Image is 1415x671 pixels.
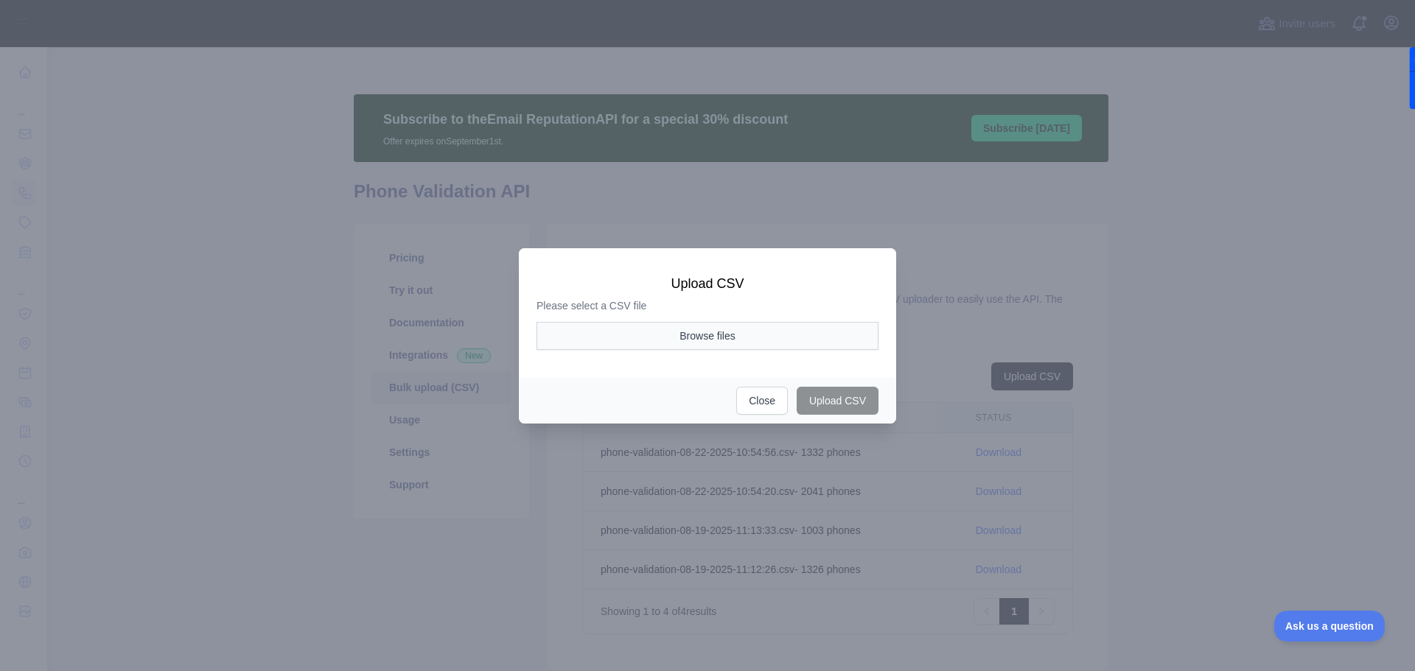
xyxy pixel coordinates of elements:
[736,387,788,415] button: Close
[537,322,878,350] button: Browse files
[537,275,878,292] h3: Upload CSV
[1274,611,1386,642] iframe: Toggle Customer Support
[797,387,878,415] button: Upload CSV
[537,298,878,313] p: Please select a CSV file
